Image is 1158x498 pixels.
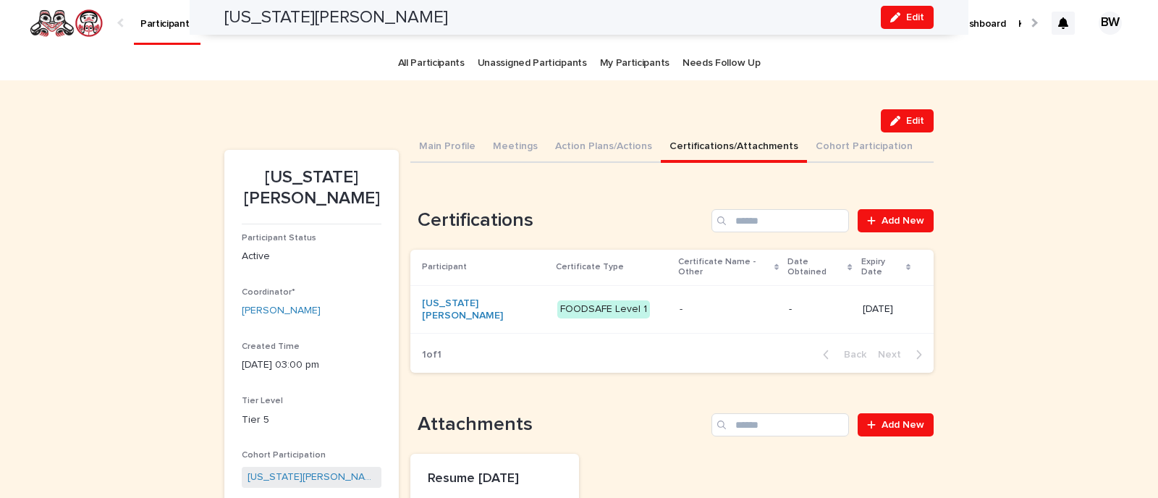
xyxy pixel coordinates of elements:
[484,132,546,163] button: Meetings
[29,9,103,38] img: rNyI97lYS1uoOg9yXW8k
[680,300,685,316] p: -
[242,413,381,428] p: Tier 5
[882,420,924,430] span: Add New
[1099,12,1122,35] div: BW
[906,116,924,126] span: Edit
[858,413,934,436] a: Add New
[428,471,562,487] p: Resume [DATE]
[600,46,669,80] a: My Participants
[811,348,872,361] button: Back
[478,46,587,80] a: Unassigned Participants
[711,209,849,232] input: Search
[711,413,849,436] input: Search
[682,46,760,80] a: Needs Follow Up
[242,288,295,297] span: Coordinator*
[242,234,316,242] span: Participant Status
[872,348,934,361] button: Next
[242,342,300,351] span: Created Time
[881,109,934,132] button: Edit
[242,451,326,460] span: Cohort Participation
[557,300,650,318] div: FOODSAFE Level 1
[410,132,484,163] button: Main Profile
[410,209,706,232] h1: Certifications
[661,132,807,163] button: Certifications/Attachments
[410,285,934,334] tr: [US_STATE][PERSON_NAME] FOODSAFE Level 1-- -[DATE]
[410,413,706,436] h1: Attachments
[242,397,283,405] span: Tier Level
[422,297,546,322] a: [US_STATE][PERSON_NAME]
[242,167,381,209] p: [US_STATE][PERSON_NAME]
[858,209,934,232] a: Add New
[835,350,866,360] span: Back
[678,254,771,281] p: Certificate Name - Other
[410,337,453,373] p: 1 of 1
[242,303,321,318] a: [PERSON_NAME]
[878,350,910,360] span: Next
[807,132,921,163] button: Cohort Participation
[787,254,844,281] p: Date Obtained
[861,254,903,281] p: Expiry Date
[882,216,924,226] span: Add New
[248,470,376,485] a: [US_STATE][PERSON_NAME] - SPP- [DATE]
[546,132,661,163] button: Action Plans/Actions
[242,249,381,264] p: Active
[556,259,624,275] p: Certificate Type
[422,259,467,275] p: Participant
[398,46,465,80] a: All Participants
[789,303,850,316] p: -
[863,303,911,316] p: [DATE]
[242,358,381,373] p: [DATE] 03:00 pm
